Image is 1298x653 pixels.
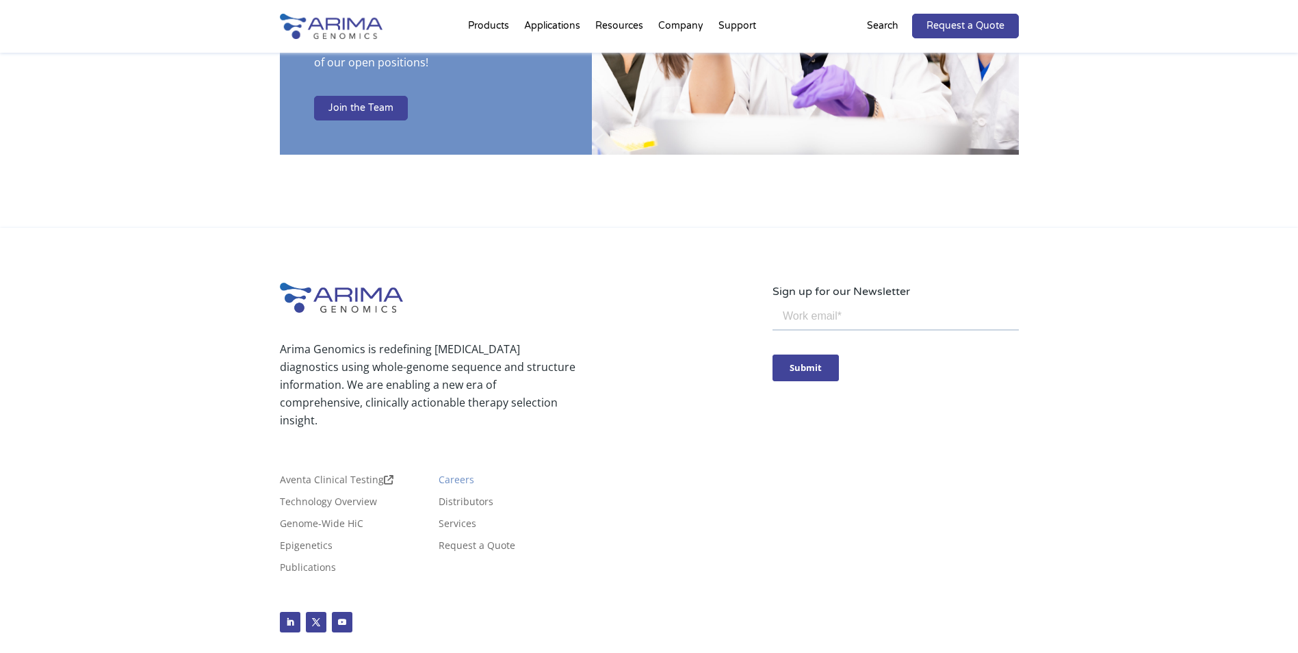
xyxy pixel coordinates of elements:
[280,612,300,632] a: Follow on LinkedIn
[332,612,352,632] a: Follow on Youtube
[280,497,377,512] a: Technology Overview
[439,541,515,556] a: Request a Quote
[773,283,1019,300] p: Sign up for our Newsletter
[439,497,493,512] a: Distributors
[912,14,1019,38] a: Request a Quote
[439,519,476,534] a: Services
[280,283,403,313] img: Arima-Genomics-logo
[439,475,474,490] a: Careers
[280,340,575,429] p: Arima Genomics is redefining [MEDICAL_DATA] diagnostics using whole-genome sequence and structure...
[867,17,898,35] p: Search
[280,519,363,534] a: Genome-Wide HiC
[280,14,382,39] img: Arima-Genomics-logo
[773,300,1019,390] iframe: Form 0
[306,612,326,632] a: Follow on X
[280,475,393,490] a: Aventa Clinical Testing
[280,563,336,578] a: Publications
[280,541,333,556] a: Epigenetics
[314,96,408,120] a: Join the Team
